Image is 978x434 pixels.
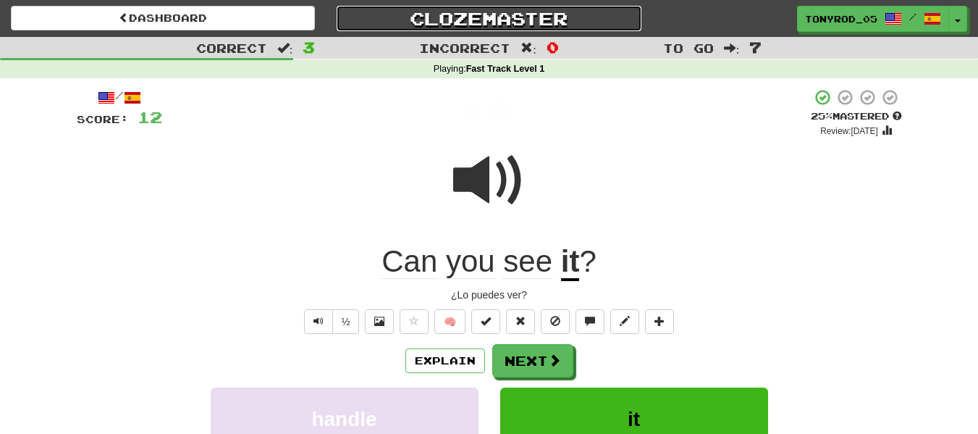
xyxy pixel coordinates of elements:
span: Incorrect [419,41,510,55]
span: you [446,244,495,279]
span: : [277,42,293,54]
div: Text-to-speech controls [301,309,360,334]
span: Correct [196,41,267,55]
span: 4 [486,92,512,128]
a: tonyrod_05 / [797,6,949,32]
a: Dashboard [11,6,315,30]
span: 7 [749,38,762,56]
span: ? [579,244,596,278]
button: Edit sentence (alt+d) [610,309,639,334]
button: 🧠 [434,309,465,334]
button: Discuss sentence (alt+u) [576,309,604,334]
button: Explain [405,349,485,373]
span: Score: [77,113,129,125]
button: Add to collection (alt+a) [645,309,674,334]
span: 0 [547,38,559,56]
span: see [503,244,552,279]
button: Favorite sentence (alt+f) [400,309,429,334]
button: Set this sentence to 100% Mastered (alt+m) [471,309,500,334]
span: : [724,42,740,54]
small: Review: [DATE] [820,126,878,136]
div: ¿Lo puedes ver? [77,288,902,302]
span: / [909,12,916,22]
span: 25 % [811,110,832,122]
span: 3 [303,38,315,56]
button: ½ [332,309,360,334]
button: Show image (alt+x) [365,309,394,334]
button: Play sentence audio (ctl+space) [304,309,333,334]
span: To go [663,41,714,55]
button: Next [492,344,573,377]
button: Ignore sentence (alt+i) [541,309,570,334]
u: it [561,244,580,281]
button: Reset to 0% Mastered (alt+r) [506,309,535,334]
span: 12 [138,108,162,126]
span: + [461,88,486,132]
span: : [520,42,536,54]
div: Mastered [811,110,902,123]
span: tonyrod_05 [805,12,877,25]
span: handle [311,408,376,430]
a: Clozemaster [337,6,641,31]
span: Can [381,244,437,279]
span: it [628,408,640,430]
div: / [77,88,162,107]
strong: Fast Track Level 1 [466,64,545,74]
